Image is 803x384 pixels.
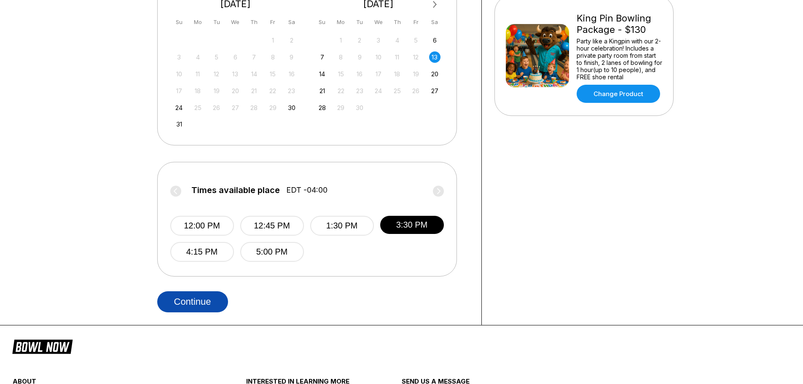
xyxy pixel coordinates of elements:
[173,68,185,80] div: Not available Sunday, August 10th, 2025
[335,102,346,113] div: Not available Monday, September 29th, 2025
[267,16,279,28] div: Fr
[354,16,365,28] div: Tu
[392,16,403,28] div: Th
[429,16,440,28] div: Sa
[373,51,384,63] div: Not available Wednesday, September 10th, 2025
[286,51,297,63] div: Not available Saturday, August 9th, 2025
[354,102,365,113] div: Not available Tuesday, September 30th, 2025
[286,102,297,113] div: Choose Saturday, August 30th, 2025
[317,85,328,97] div: Choose Sunday, September 21st, 2025
[410,35,422,46] div: Not available Friday, September 5th, 2025
[335,35,346,46] div: Not available Monday, September 1st, 2025
[211,16,222,28] div: Tu
[286,35,297,46] div: Not available Saturday, August 2nd, 2025
[267,35,279,46] div: Not available Friday, August 1st, 2025
[286,185,328,195] span: EDT -04:00
[230,16,241,28] div: We
[335,85,346,97] div: Not available Monday, September 22nd, 2025
[230,102,241,113] div: Not available Wednesday, August 27th, 2025
[392,35,403,46] div: Not available Thursday, September 4th, 2025
[410,68,422,80] div: Not available Friday, September 19th, 2025
[317,102,328,113] div: Choose Sunday, September 28th, 2025
[192,102,204,113] div: Not available Monday, August 25th, 2025
[267,102,279,113] div: Not available Friday, August 29th, 2025
[248,16,260,28] div: Th
[240,242,304,262] button: 5:00 PM
[315,34,442,113] div: month 2025-09
[191,185,280,195] span: Times available place
[172,34,299,130] div: month 2025-08
[577,13,662,35] div: King Pin Bowling Package - $130
[354,85,365,97] div: Not available Tuesday, September 23rd, 2025
[392,68,403,80] div: Not available Thursday, September 18th, 2025
[429,68,440,80] div: Choose Saturday, September 20th, 2025
[240,216,304,236] button: 12:45 PM
[211,85,222,97] div: Not available Tuesday, August 19th, 2025
[410,51,422,63] div: Not available Friday, September 12th, 2025
[335,16,346,28] div: Mo
[173,16,185,28] div: Su
[211,51,222,63] div: Not available Tuesday, August 5th, 2025
[192,68,204,80] div: Not available Monday, August 11th, 2025
[170,242,234,262] button: 4:15 PM
[173,118,185,130] div: Choose Sunday, August 31st, 2025
[192,16,204,28] div: Mo
[192,51,204,63] div: Not available Monday, August 4th, 2025
[248,51,260,63] div: Not available Thursday, August 7th, 2025
[354,35,365,46] div: Not available Tuesday, September 2nd, 2025
[354,68,365,80] div: Not available Tuesday, September 16th, 2025
[248,85,260,97] div: Not available Thursday, August 21st, 2025
[248,102,260,113] div: Not available Thursday, August 28th, 2025
[335,51,346,63] div: Not available Monday, September 8th, 2025
[310,216,374,236] button: 1:30 PM
[286,16,297,28] div: Sa
[211,102,222,113] div: Not available Tuesday, August 26th, 2025
[577,85,660,103] a: Change Product
[230,51,241,63] div: Not available Wednesday, August 6th, 2025
[248,68,260,80] div: Not available Thursday, August 14th, 2025
[429,51,440,63] div: Choose Saturday, September 13th, 2025
[286,85,297,97] div: Not available Saturday, August 23rd, 2025
[211,68,222,80] div: Not available Tuesday, August 12th, 2025
[373,85,384,97] div: Not available Wednesday, September 24th, 2025
[267,85,279,97] div: Not available Friday, August 22nd, 2025
[157,291,228,312] button: Continue
[286,68,297,80] div: Not available Saturday, August 16th, 2025
[335,68,346,80] div: Not available Monday, September 15th, 2025
[373,16,384,28] div: We
[317,51,328,63] div: Choose Sunday, September 7th, 2025
[373,35,384,46] div: Not available Wednesday, September 3rd, 2025
[380,216,444,234] button: 3:30 PM
[230,68,241,80] div: Not available Wednesday, August 13th, 2025
[410,85,422,97] div: Not available Friday, September 26th, 2025
[392,51,403,63] div: Not available Thursday, September 11th, 2025
[173,85,185,97] div: Not available Sunday, August 17th, 2025
[506,24,569,87] img: King Pin Bowling Package - $130
[267,51,279,63] div: Not available Friday, August 8th, 2025
[429,35,440,46] div: Choose Saturday, September 6th, 2025
[173,51,185,63] div: Not available Sunday, August 3rd, 2025
[373,68,384,80] div: Not available Wednesday, September 17th, 2025
[317,68,328,80] div: Choose Sunday, September 14th, 2025
[392,85,403,97] div: Not available Thursday, September 25th, 2025
[429,85,440,97] div: Choose Saturday, September 27th, 2025
[317,16,328,28] div: Su
[410,16,422,28] div: Fr
[230,85,241,97] div: Not available Wednesday, August 20th, 2025
[354,51,365,63] div: Not available Tuesday, September 9th, 2025
[173,102,185,113] div: Choose Sunday, August 24th, 2025
[577,38,662,81] div: Party like a Kingpin with our 2-hour celebration! Includes a private party room from start to fin...
[267,68,279,80] div: Not available Friday, August 15th, 2025
[170,216,234,236] button: 12:00 PM
[192,85,204,97] div: Not available Monday, August 18th, 2025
